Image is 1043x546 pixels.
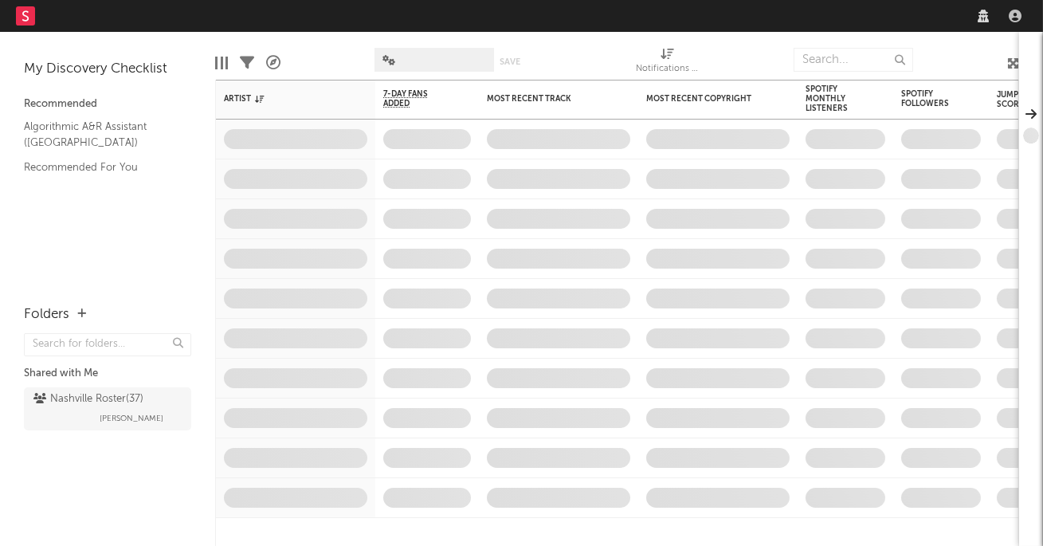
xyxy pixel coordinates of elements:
[806,84,861,113] div: Spotify Monthly Listeners
[901,89,957,108] div: Spotify Followers
[100,409,163,428] span: [PERSON_NAME]
[24,60,191,79] div: My Discovery Checklist
[636,60,700,79] div: Notifications (Artist)
[224,94,343,104] div: Artist
[24,159,175,176] a: Recommended For You
[24,364,191,383] div: Shared with Me
[500,57,520,66] button: Save
[24,305,69,324] div: Folders
[240,40,254,86] div: Filters
[24,333,191,356] input: Search for folders...
[646,94,766,104] div: Most Recent Copyright
[24,387,191,430] a: Nashville Roster(37)[PERSON_NAME]
[215,40,228,86] div: Edit Columns
[487,94,606,104] div: Most Recent Track
[33,390,143,409] div: Nashville Roster ( 37 )
[997,90,1037,109] div: Jump Score
[383,89,447,108] span: 7-Day Fans Added
[636,40,700,86] div: Notifications (Artist)
[24,95,191,114] div: Recommended
[266,40,280,86] div: A&R Pipeline
[794,48,913,72] input: Search...
[24,118,175,151] a: Algorithmic A&R Assistant ([GEOGRAPHIC_DATA])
